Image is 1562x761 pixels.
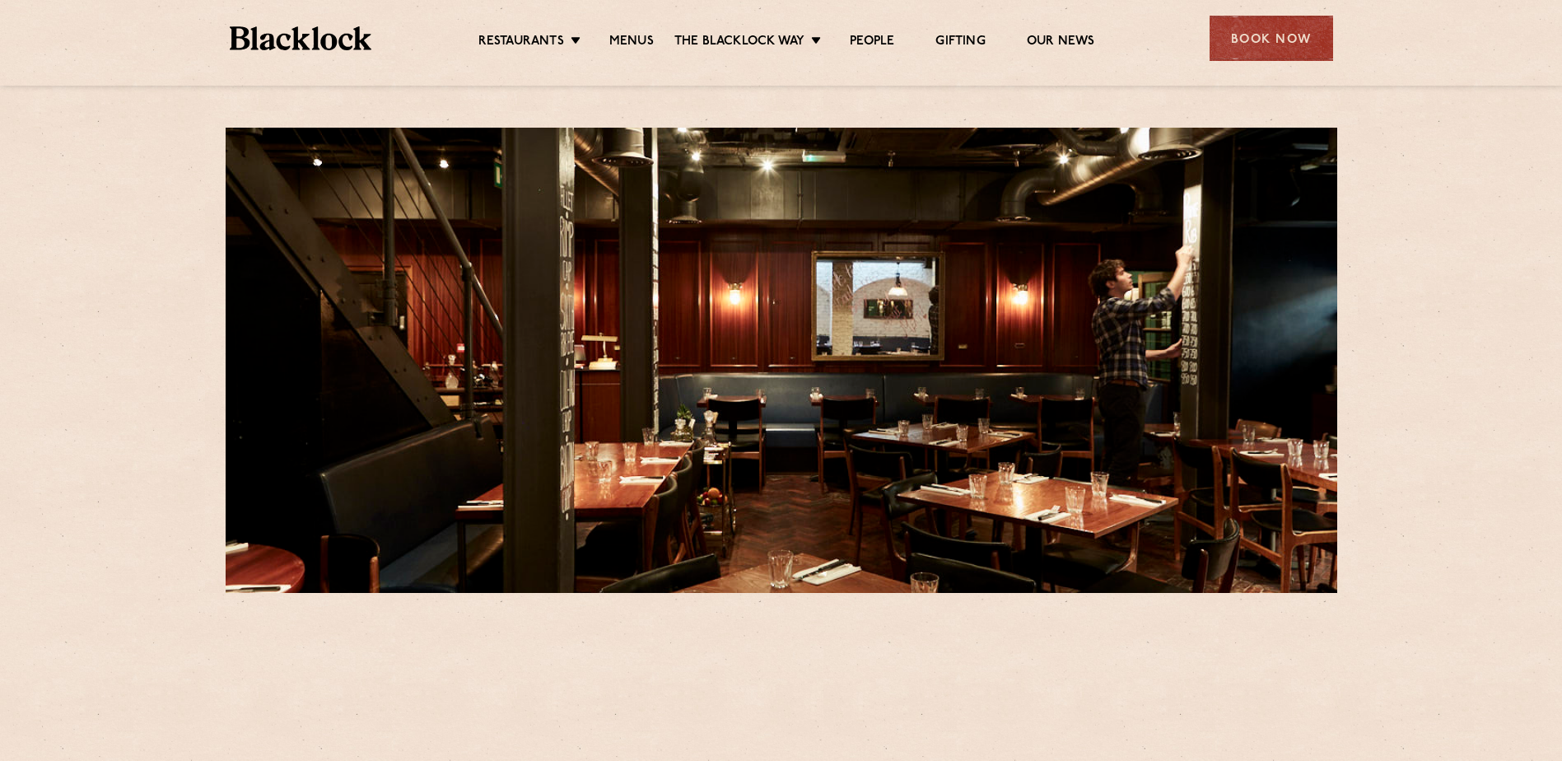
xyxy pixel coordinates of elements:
[230,26,372,50] img: BL_Textured_Logo-footer-cropped.svg
[1210,16,1333,61] div: Book Now
[674,34,804,52] a: The Blacklock Way
[850,34,894,52] a: People
[478,34,564,52] a: Restaurants
[609,34,654,52] a: Menus
[935,34,985,52] a: Gifting
[1027,34,1095,52] a: Our News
